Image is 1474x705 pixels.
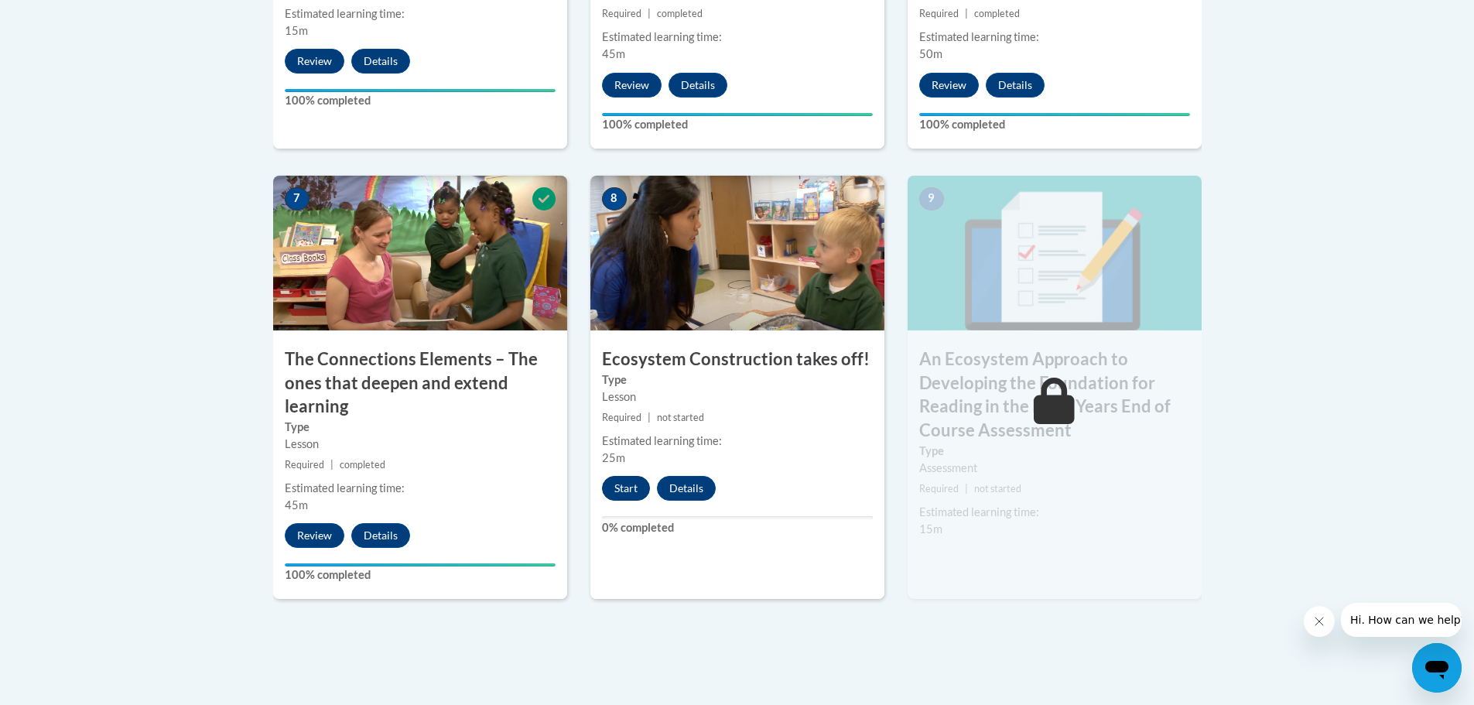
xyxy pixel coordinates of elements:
button: Details [351,523,410,548]
div: Lesson [602,388,873,406]
span: Required [602,8,641,19]
span: completed [974,8,1020,19]
img: Course Image [590,176,884,330]
iframe: Close message [1304,606,1335,637]
span: | [330,459,333,471]
span: 15m [919,522,942,536]
div: Your progress [602,113,873,116]
span: | [965,8,968,19]
iframe: Button to launch messaging window [1412,643,1462,693]
label: 100% completed [919,116,1190,133]
div: Your progress [285,563,556,566]
span: 15m [285,24,308,37]
label: 100% completed [602,116,873,133]
button: Review [285,49,344,74]
span: completed [340,459,385,471]
div: Lesson [285,436,556,453]
div: Estimated learning time: [919,504,1190,521]
span: 8 [602,187,627,210]
span: not started [974,483,1021,495]
label: 100% completed [285,566,556,584]
button: Details [669,73,727,98]
span: | [965,483,968,495]
span: Required [602,412,641,423]
label: 100% completed [285,92,556,109]
div: Estimated learning time: [285,480,556,497]
button: Details [351,49,410,74]
h3: Ecosystem Construction takes off! [590,347,884,371]
span: Hi. How can we help? [9,11,125,23]
span: 9 [919,187,944,210]
div: Estimated learning time: [602,433,873,450]
h3: An Ecosystem Approach to Developing the Foundation for Reading in the Early Years End of Course A... [908,347,1202,443]
button: Review [285,523,344,548]
button: Review [919,73,979,98]
button: Details [657,476,716,501]
span: 45m [602,47,625,60]
span: | [648,412,651,423]
span: not started [657,412,704,423]
span: Required [285,459,324,471]
span: Required [919,483,959,495]
h3: The Connections Elements – The ones that deepen and extend learning [273,347,567,419]
label: 0% completed [602,519,873,536]
div: Your progress [285,89,556,92]
span: 7 [285,187,310,210]
iframe: Message from company [1341,603,1462,637]
button: Details [986,73,1045,98]
span: completed [657,8,703,19]
label: Type [919,443,1190,460]
span: 25m [602,451,625,464]
div: Estimated learning time: [919,29,1190,46]
button: Review [602,73,662,98]
span: Required [919,8,959,19]
span: 50m [919,47,942,60]
div: Estimated learning time: [602,29,873,46]
img: Course Image [273,176,567,330]
label: Type [285,419,556,436]
label: Type [602,371,873,388]
div: Your progress [919,113,1190,116]
div: Estimated learning time: [285,5,556,22]
button: Start [602,476,650,501]
img: Course Image [908,176,1202,330]
div: Assessment [919,460,1190,477]
span: | [648,8,651,19]
span: 45m [285,498,308,512]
